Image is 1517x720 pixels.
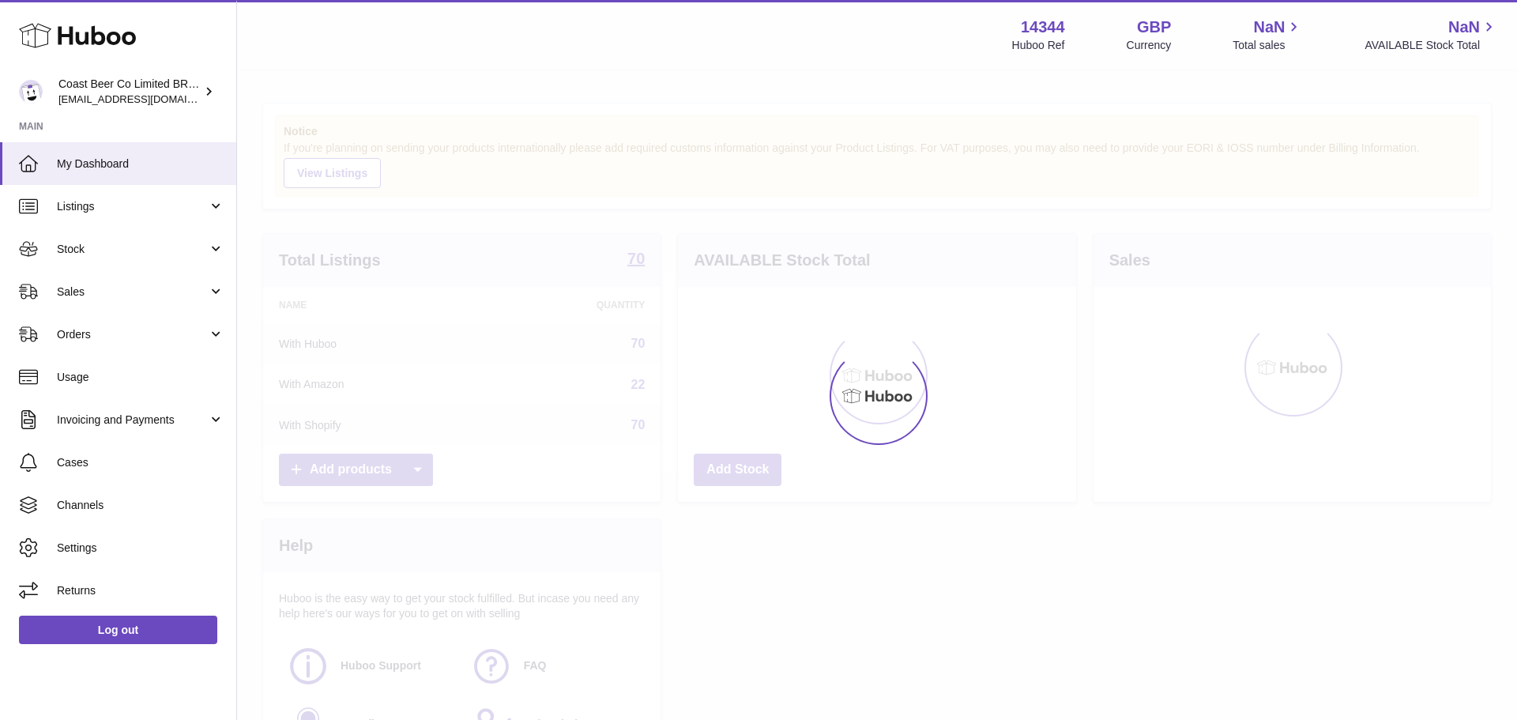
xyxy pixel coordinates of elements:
[57,199,208,214] span: Listings
[1137,17,1171,38] strong: GBP
[1253,17,1285,38] span: NaN
[57,156,224,172] span: My Dashboard
[1233,17,1303,53] a: NaN Total sales
[1021,17,1065,38] strong: 14344
[57,327,208,342] span: Orders
[1233,38,1303,53] span: Total sales
[1448,17,1480,38] span: NaN
[19,616,217,644] a: Log out
[57,413,208,428] span: Invoicing and Payments
[57,285,208,300] span: Sales
[57,498,224,513] span: Channels
[57,242,208,257] span: Stock
[1127,38,1172,53] div: Currency
[57,370,224,385] span: Usage
[1365,17,1498,53] a: NaN AVAILABLE Stock Total
[1012,38,1065,53] div: Huboo Ref
[1365,38,1498,53] span: AVAILABLE Stock Total
[58,92,232,105] span: [EMAIL_ADDRESS][DOMAIN_NAME]
[57,541,224,556] span: Settings
[19,80,43,104] img: internalAdmin-14344@internal.huboo.com
[57,583,224,598] span: Returns
[57,455,224,470] span: Cases
[58,77,201,107] div: Coast Beer Co Limited BRULO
